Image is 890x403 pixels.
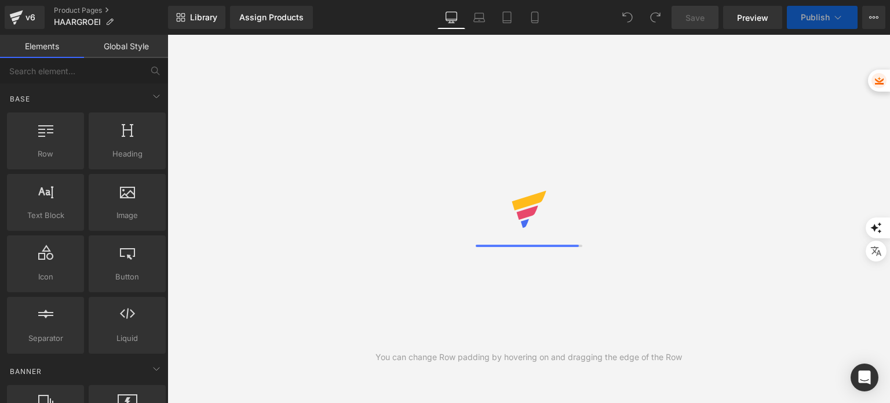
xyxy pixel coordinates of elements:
span: Save [685,12,705,24]
button: Redo [644,6,667,29]
span: Publish [801,13,830,22]
a: Desktop [437,6,465,29]
a: Global Style [84,35,168,58]
a: New Library [168,6,225,29]
a: v6 [5,6,45,29]
a: Preview [723,6,782,29]
span: Button [92,271,162,283]
span: Banner [9,366,43,377]
button: More [862,6,885,29]
span: Row [10,148,81,160]
div: Open Intercom Messenger [851,364,878,391]
span: Heading [92,148,162,160]
a: Tablet [493,6,521,29]
a: Product Pages [54,6,168,15]
button: Undo [616,6,639,29]
span: Library [190,12,217,23]
span: Liquid [92,332,162,344]
span: Text Block [10,209,81,222]
div: v6 [23,10,38,25]
button: Publish [787,6,858,29]
a: Mobile [521,6,549,29]
span: Preview [737,12,768,24]
span: HAARGROEI [54,17,101,27]
div: Assign Products [239,13,304,22]
span: Image [92,209,162,222]
span: Base [9,93,31,104]
div: You can change Row padding by hovering on and dragging the edge of the Row [375,351,682,364]
span: Icon [10,271,81,283]
a: Laptop [465,6,493,29]
span: Separator [10,332,81,344]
